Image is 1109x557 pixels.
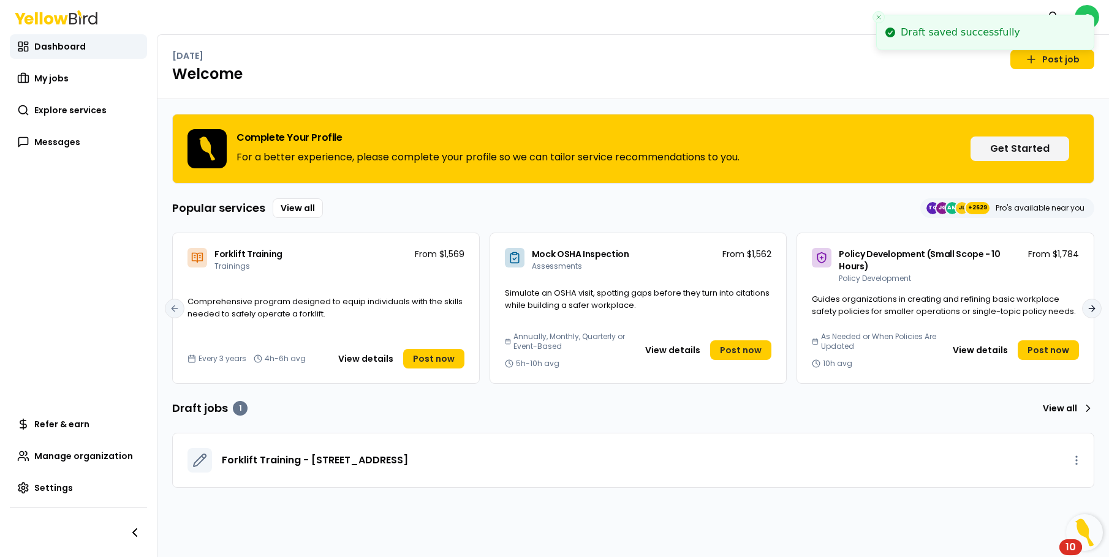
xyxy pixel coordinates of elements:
a: Post now [403,349,464,368]
button: Close toast [872,11,885,23]
a: My jobs [10,66,147,91]
a: Post now [710,340,771,360]
a: Settings [10,476,147,500]
span: Guides organizations in creating and refining basic workplace safety policies for smaller operati... [812,293,1076,317]
a: Explore services [10,98,147,122]
a: Messages [10,130,147,154]
button: Get Started [971,136,1069,161]
span: JG [936,202,948,214]
p: For a better experience, please complete your profile so we can tailor service recommendations to... [237,150,740,165]
span: Comprehensive program designed to equip individuals with the skills needed to safely operate a fo... [187,296,463,320]
p: From $1,562 [722,248,771,260]
button: View details [331,349,401,368]
a: Post now [1018,340,1079,360]
p: Pro's available near you [996,203,1084,213]
a: Manage organization [10,444,147,468]
div: Draft saved successfully [901,25,1020,40]
span: Forklift Training [214,248,282,260]
p: [DATE] [172,50,203,62]
a: View all [1038,398,1094,418]
span: Annually, Monthly, Quarterly or Event-Based [513,332,633,351]
span: 4h-6h avg [265,354,306,364]
h3: Popular services [172,200,265,217]
div: Complete Your ProfileFor a better experience, please complete your profile so we can tailor servi... [172,114,1094,184]
span: As Needed or When Policies Are Updated [821,332,941,351]
span: Dashboard [34,40,86,53]
span: Explore services [34,104,107,116]
a: Refer & earn [10,412,147,436]
span: Policy Development [839,273,911,283]
a: Forklift Training - [STREET_ADDRESS] [222,453,408,468]
span: Assessments [532,261,582,271]
a: Post job [1010,50,1094,69]
span: JL [956,202,968,214]
span: Every 3 years [199,354,246,364]
button: Open Resource Center, 10 new notifications [1066,514,1103,551]
span: Refer & earn [34,418,89,430]
div: 1 [233,401,248,416]
p: From $1,569 [415,248,464,260]
span: 5h-10h avg [516,359,559,368]
h3: Draft jobs [172,400,248,417]
a: Dashboard [10,34,147,59]
span: Messages [34,136,80,148]
span: TC [926,202,939,214]
span: Settings [34,482,73,494]
h1: Welcome [172,64,1094,84]
span: Simulate an OSHA visit, spotting gaps before they turn into citations while building a safer work... [505,287,770,311]
p: From $1,784 [1028,248,1079,260]
span: Trainings [214,261,250,271]
span: Policy Development (Small Scope - 10 Hours) [839,248,1000,272]
span: Manage organization [34,450,133,462]
span: +2629 [968,202,987,214]
button: View details [638,340,708,360]
span: Post now [720,344,762,356]
span: AM [946,202,958,214]
button: View details [945,340,1015,360]
h3: Complete Your Profile [237,133,740,143]
span: Post now [413,353,455,365]
span: Post now [1028,344,1069,356]
span: Mock OSHA Inspection [532,248,629,260]
span: My jobs [34,72,69,84]
span: 10h avg [823,359,852,368]
span: C [1075,5,1099,29]
a: View all [273,198,323,218]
